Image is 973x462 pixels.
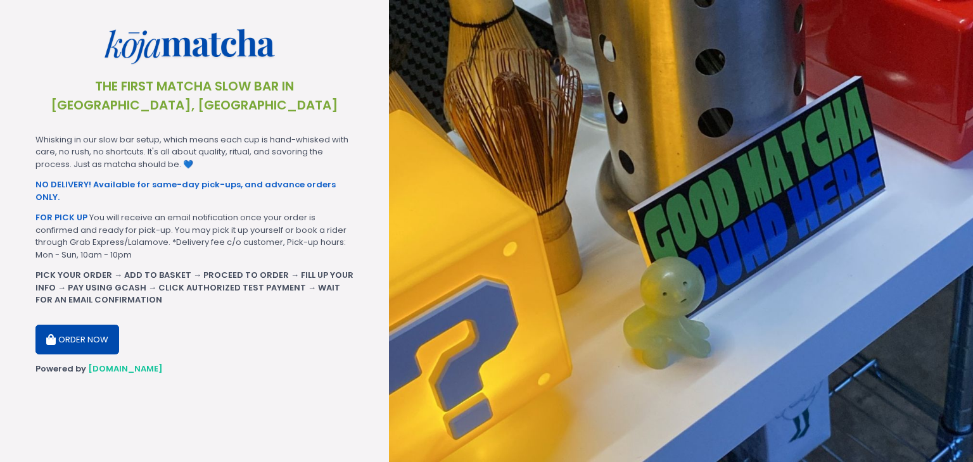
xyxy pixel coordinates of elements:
b: FOR PICK UP [35,211,87,223]
b: NO DELIVERY! Available for same-day pick-ups, and advance orders ONLY. [35,178,336,203]
img: KŌJA MATCHA [98,19,288,66]
div: You will receive an email notification once your order is confirmed and ready for pick-up. You ma... [35,211,353,261]
button: ORDER NOW [35,325,119,355]
div: PICK YOUR ORDER → ADD TO BASKET → PROCEED TO ORDER → FILL UP YOUR INFO → PAY USING GCASH → CLICK ... [35,269,353,306]
div: THE FIRST MATCHA SLOW BAR IN [GEOGRAPHIC_DATA], [GEOGRAPHIC_DATA] [35,66,353,125]
div: Whisking in our slow bar setup, which means each cup is hand-whisked with care, no rush, no short... [35,134,353,171]
a: [DOMAIN_NAME] [88,363,163,375]
div: Powered by [35,363,353,375]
